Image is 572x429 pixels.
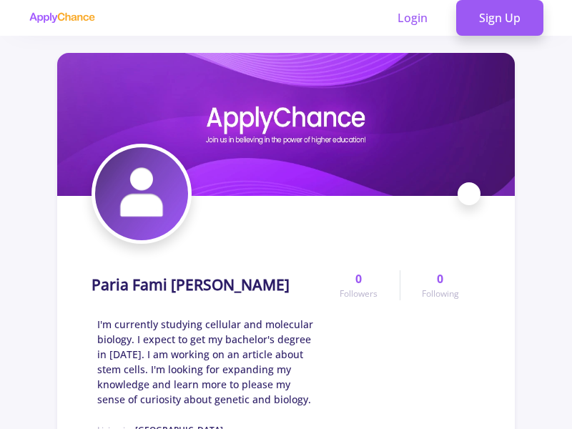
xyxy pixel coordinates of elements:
a: 0Followers [318,270,399,300]
a: 0Following [400,270,480,300]
span: Following [422,287,459,300]
span: Followers [340,287,378,300]
img: Paria Fami Tafreshi avatar [95,147,188,240]
img: applychance logo text only [29,12,95,24]
span: I'm currently studying cellular and molecular biology. I expect to get my bachelor's degree in [D... [97,317,318,407]
h1: Paria Fami [PERSON_NAME] [92,276,290,294]
img: Paria Fami Tafreshi cover image [57,53,515,196]
span: 0 [437,270,443,287]
span: 0 [355,270,362,287]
